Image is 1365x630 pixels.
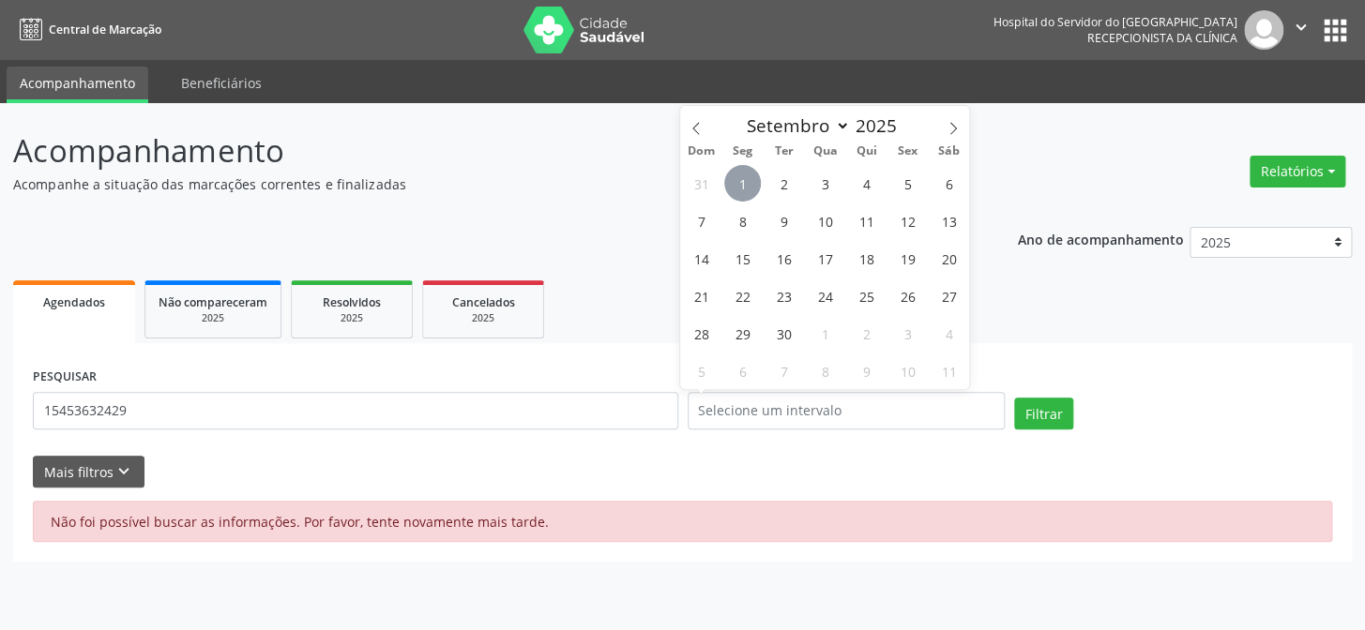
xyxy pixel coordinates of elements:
span: Sáb [928,145,969,157]
span: Setembro 5, 2025 [889,165,926,202]
span: Setembro 14, 2025 [683,240,720,277]
span: Seg [721,145,763,157]
span: Qua [804,145,845,157]
span: Setembro 25, 2025 [848,277,885,314]
span: Setembro 26, 2025 [889,277,926,314]
span: Outubro 4, 2025 [931,315,967,352]
span: Setembro 12, 2025 [889,202,926,239]
span: Setembro 10, 2025 [807,202,843,239]
p: Ano de acompanhamento [1017,227,1183,250]
span: Cancelados [452,294,515,310]
span: Setembro 17, 2025 [807,240,843,277]
span: Qui [845,145,887,157]
span: Outubro 7, 2025 [766,352,802,389]
span: Setembro 19, 2025 [889,240,926,277]
span: Setembro 7, 2025 [683,202,720,239]
span: Outubro 6, 2025 [724,352,761,389]
span: Outubro 5, 2025 [683,352,720,389]
span: Setembro 22, 2025 [724,277,761,314]
span: Agosto 31, 2025 [683,165,720,202]
span: Não compareceram [159,294,267,310]
span: Outubro 10, 2025 [889,352,926,389]
span: Setembro 9, 2025 [766,202,802,239]
span: Outubro 2, 2025 [848,315,885,352]
span: Resolvidos [323,294,381,310]
span: Setembro 21, 2025 [683,277,720,314]
span: Setembro 27, 2025 [931,277,967,314]
span: Setembro 29, 2025 [724,315,761,352]
button: Mais filtroskeyboard_arrow_down [33,456,144,488]
span: Setembro 20, 2025 [931,240,967,277]
span: Setembro 6, 2025 [931,165,967,202]
span: Ter [763,145,804,157]
span: Outubro 8, 2025 [807,352,843,389]
input: Selecione um intervalo [688,392,1006,429]
span: Agendados [43,294,105,310]
button: Relatórios [1250,156,1345,187]
button: apps [1319,14,1352,47]
p: Acompanhe a situação das marcações correntes e finalizadas [13,174,950,194]
div: 2025 [305,311,399,325]
i: keyboard_arrow_down [114,461,134,482]
span: Setembro 2, 2025 [766,165,802,202]
span: Setembro 13, 2025 [931,202,967,239]
a: Acompanhamento [7,67,148,103]
span: Outubro 11, 2025 [931,352,967,389]
button: Filtrar [1014,397,1073,429]
div: Hospital do Servidor do [GEOGRAPHIC_DATA] [993,14,1237,30]
a: Central de Marcação [13,14,161,45]
span: Dom [680,145,721,157]
label: PESQUISAR [33,363,97,392]
a: Beneficiários [168,67,275,99]
span: Setembro 24, 2025 [807,277,843,314]
span: Setembro 3, 2025 [807,165,843,202]
input: Year [850,113,912,138]
span: Setembro 1, 2025 [724,165,761,202]
span: Recepcionista da clínica [1087,30,1237,46]
span: Setembro 16, 2025 [766,240,802,277]
span: Outubro 9, 2025 [848,352,885,389]
span: Setembro 28, 2025 [683,315,720,352]
span: Outubro 1, 2025 [807,315,843,352]
span: Outubro 3, 2025 [889,315,926,352]
span: Setembro 15, 2025 [724,240,761,277]
span: Setembro 30, 2025 [766,315,802,352]
span: Central de Marcação [49,22,161,37]
select: Month [738,112,851,139]
div: 2025 [436,311,530,325]
span: Setembro 18, 2025 [848,240,885,277]
span: Setembro 23, 2025 [766,277,802,314]
img: img [1244,10,1283,50]
p: Acompanhamento [13,127,950,174]
span: Sex [887,145,928,157]
span: Setembro 8, 2025 [724,202,761,239]
span: Setembro 11, 2025 [848,202,885,239]
button:  [1283,10,1319,50]
span: Setembro 4, 2025 [848,165,885,202]
div: 2025 [159,311,267,325]
div: Não foi possível buscar as informações. Por favor, tente novamente mais tarde. [33,501,1332,542]
i:  [1291,17,1312,37]
input: Nome, código do beneficiário ou CPF [33,392,678,429]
